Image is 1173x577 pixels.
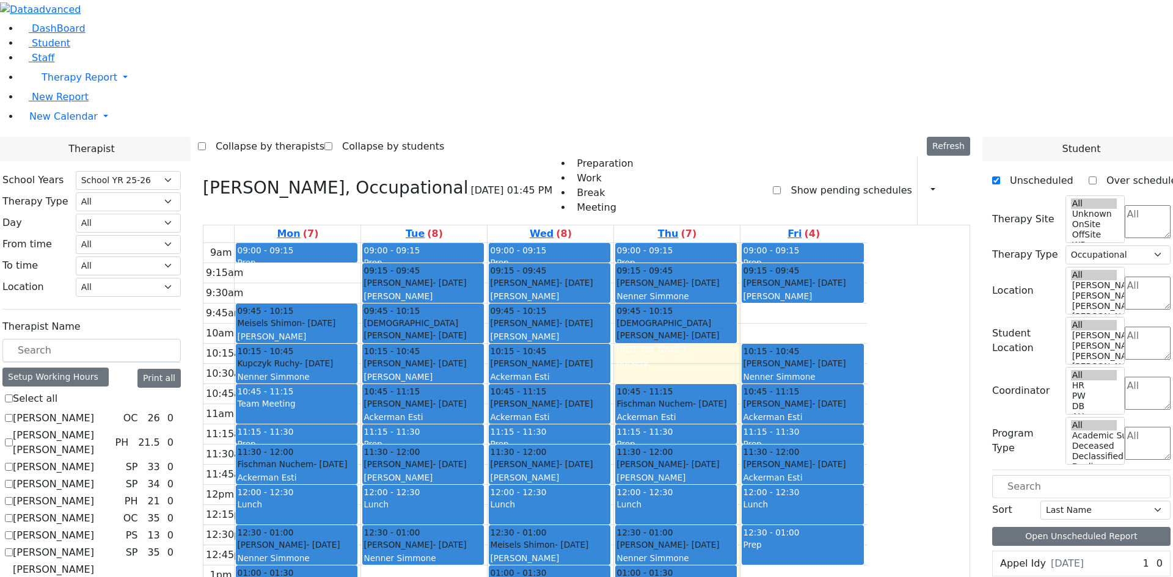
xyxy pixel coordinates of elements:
span: Student [32,37,70,49]
label: [PERSON_NAME] [13,477,94,492]
div: 10am [203,326,236,341]
option: Unknown [1071,209,1117,219]
div: Prep [364,256,483,269]
div: Setup Working Hours [2,368,109,386]
span: - [DATE] [313,459,347,469]
a: DashBoard [20,23,86,34]
option: [PERSON_NAME] 2 [1071,361,1117,372]
span: Therapist [68,142,114,156]
option: Academic Support [1071,430,1117,441]
div: [DEMOGRAPHIC_DATA][PERSON_NAME] [364,317,483,342]
span: 09:45 - 10:15 [237,305,293,317]
div: Prep [237,256,356,269]
div: Ackerman Esti [616,411,736,423]
label: From time [2,237,52,252]
a: September 15, 2025 [274,225,321,242]
div: Lunch [237,498,356,510]
label: [PERSON_NAME] [13,460,94,474]
option: [PERSON_NAME] 5 [1071,280,1117,291]
span: 12:30 - 01:00 [616,526,673,539]
div: Prep [490,438,609,450]
div: [PERSON_NAME] [364,471,483,484]
span: [DATE] [1051,556,1084,571]
option: [PERSON_NAME] 5 [1071,330,1117,341]
div: Ackerman Esti [364,411,483,423]
span: - [DATE] [693,399,726,408]
label: Appel Idy [1000,556,1046,571]
div: [PERSON_NAME] [743,277,862,289]
label: Select all [13,391,57,406]
span: 09:45 - 10:15 [490,305,546,317]
span: 10:15 - 10:45 [364,345,420,357]
option: All [1071,370,1117,380]
div: Prep [490,256,609,269]
div: OC [119,411,143,426]
div: 9am [208,245,235,260]
div: [PERSON_NAME] [364,277,483,289]
li: Break [572,186,633,200]
span: 10:45 - 11:15 [743,385,799,397]
div: 9:15am [203,266,246,280]
div: Prep [616,438,736,450]
span: - [DATE] [559,318,593,328]
option: All [1071,320,1117,330]
div: Fischman Nuchem [237,458,356,470]
span: Therapy Report [42,71,117,83]
label: [PERSON_NAME] [13,494,94,509]
div: [PERSON_NAME] [616,343,736,355]
option: All [1071,198,1117,209]
button: Open Unscheduled Report [992,527,1171,546]
div: Nenner Simmone [616,552,736,564]
a: Staff [20,52,54,64]
div: [PERSON_NAME] [743,397,862,410]
span: 11:15 - 11:30 [364,427,420,437]
label: Unscheduled [1000,171,1073,191]
div: Meisels Shimon [490,539,609,551]
span: - [DATE] [685,278,719,288]
textarea: Search [1125,377,1171,410]
span: 09:15 - 09:45 [743,264,799,277]
label: [PERSON_NAME] [PERSON_NAME] [13,428,110,457]
option: Declines [1071,462,1117,472]
option: OffSite [1071,230,1117,240]
div: [PERSON_NAME] [364,539,483,551]
label: Collapse by therapists [206,137,324,156]
label: Collapse by students [332,137,444,156]
span: 09:00 - 09:15 [743,245,799,255]
label: To time [2,258,38,273]
span: 09:45 - 10:15 [616,305,673,317]
span: New Calendar [29,111,98,122]
div: Kupczyk Ruchy [237,357,356,369]
span: - [DATE] [555,540,588,550]
div: [PERSON_NAME] [490,330,609,343]
div: 21 [145,494,162,509]
span: 11:30 - 12:00 [743,446,799,458]
div: Lunch [616,498,736,510]
span: 12:30 - 01:00 [743,528,799,537]
div: 11:30am [203,447,252,462]
option: Declassified [1071,451,1117,462]
span: 12:00 - 12:30 [237,487,293,497]
div: [PERSON_NAME] [364,397,483,410]
span: 09:15 - 09:45 [616,264,673,277]
div: 12:45pm [203,548,252,562]
div: Meisels Shimon [237,317,356,329]
div: SP [121,477,143,492]
label: (7) [681,227,696,241]
div: 21.5 [136,435,163,450]
div: Ackerman Esti [743,411,862,423]
div: PH [110,435,133,450]
label: (4) [804,227,820,241]
div: 0 [165,494,176,509]
label: Therapy Type [2,194,68,209]
div: 0 [165,511,176,526]
span: - [DATE] [559,399,593,408]
span: 12:30 - 01:00 [237,526,293,539]
div: 0 [165,460,176,474]
div: Report [941,180,947,201]
div: 0 [1154,556,1165,571]
span: 10:45 - 11:15 [364,385,420,397]
div: 35 [145,545,162,560]
div: 33 [145,460,162,474]
option: [PERSON_NAME] 4 [1071,291,1117,301]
